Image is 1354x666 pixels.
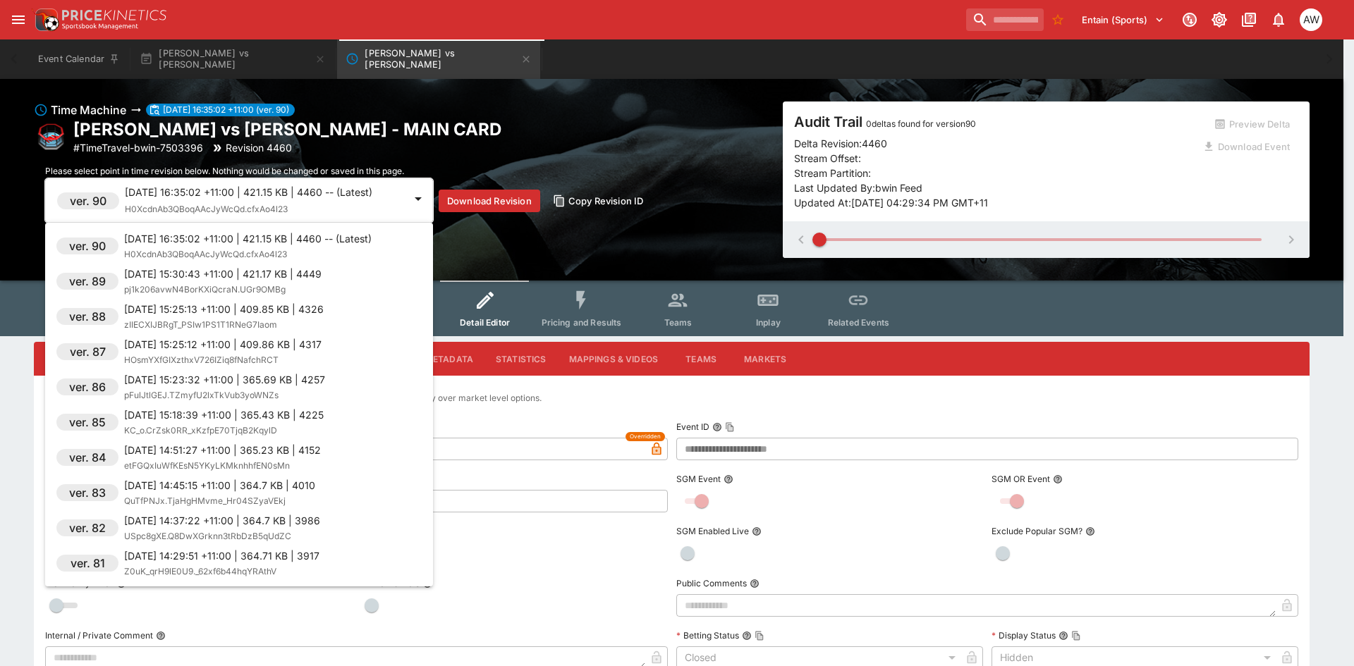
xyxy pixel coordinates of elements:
[69,414,106,431] h6: ver. 85
[124,478,315,493] p: [DATE] 14:45:15 +11:00 | 364.7 KB | 4010
[124,425,277,436] span: KC_o.CrZsk0RR_xKzfpE70TjqB2KqylD
[69,378,106,395] h6: ver. 86
[69,519,106,536] h6: ver. 82
[124,495,286,506] span: QuTfPNJx.TjaHgHMvme_Hr04SZyaVEkj
[124,390,279,400] span: pFulJtlGEJ.TZmyfU2lxTkVub3yoWNZs
[124,531,291,541] span: USpc8gXE.Q8DwXGrknn3tRbDzB5qUdZC
[124,266,322,281] p: [DATE] 15:30:43 +11:00 | 421.17 KB | 4449
[69,238,106,254] h6: ver. 90
[69,308,106,325] h6: ver. 88
[69,449,106,466] h6: ver. 84
[124,302,324,316] p: [DATE] 15:25:13 +11:00 | 409.85 KB | 4326
[124,548,319,563] p: [DATE] 14:29:51 +11:00 | 364.71 KB | 3917
[124,443,321,457] p: [DATE] 14:51:27 +11:00 | 365.23 KB | 4152
[124,249,287,259] span: H0XcdnAb3QBoqAAcJyWcQd.cfxAo4l23
[69,484,106,501] h6: ver. 83
[71,555,105,572] h6: ver. 81
[124,566,276,576] span: Z0uK_qrH9lE0U9._62xf6b44hqYRAthV
[124,513,320,528] p: [DATE] 14:37:22 +11:00 | 364.7 KB | 3986
[124,407,324,422] p: [DATE] 15:18:39 +11:00 | 365.43 KB | 4225
[124,354,279,365] span: HOsmYXfGIXzthxV726IZiq8fNafchRCT
[70,343,106,360] h6: ver. 87
[124,372,325,387] p: [DATE] 15:23:32 +11:00 | 365.69 KB | 4257
[124,231,372,246] p: [DATE] 16:35:02 +11:00 | 421.15 KB | 4460 -- (Latest)
[69,273,106,290] h6: ver. 89
[124,460,290,471] span: etFGQxIuWfKEsN5YKyLKMknhhfEN0sMn
[124,284,286,295] span: pj1k206avwN4BorKXiQcraN.UGr9OMBg
[124,319,277,330] span: zIIECXIJBRgT_PSIw1PS1T1RNeG7Iaom
[124,337,322,352] p: [DATE] 15:25:12 +11:00 | 409.86 KB | 4317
